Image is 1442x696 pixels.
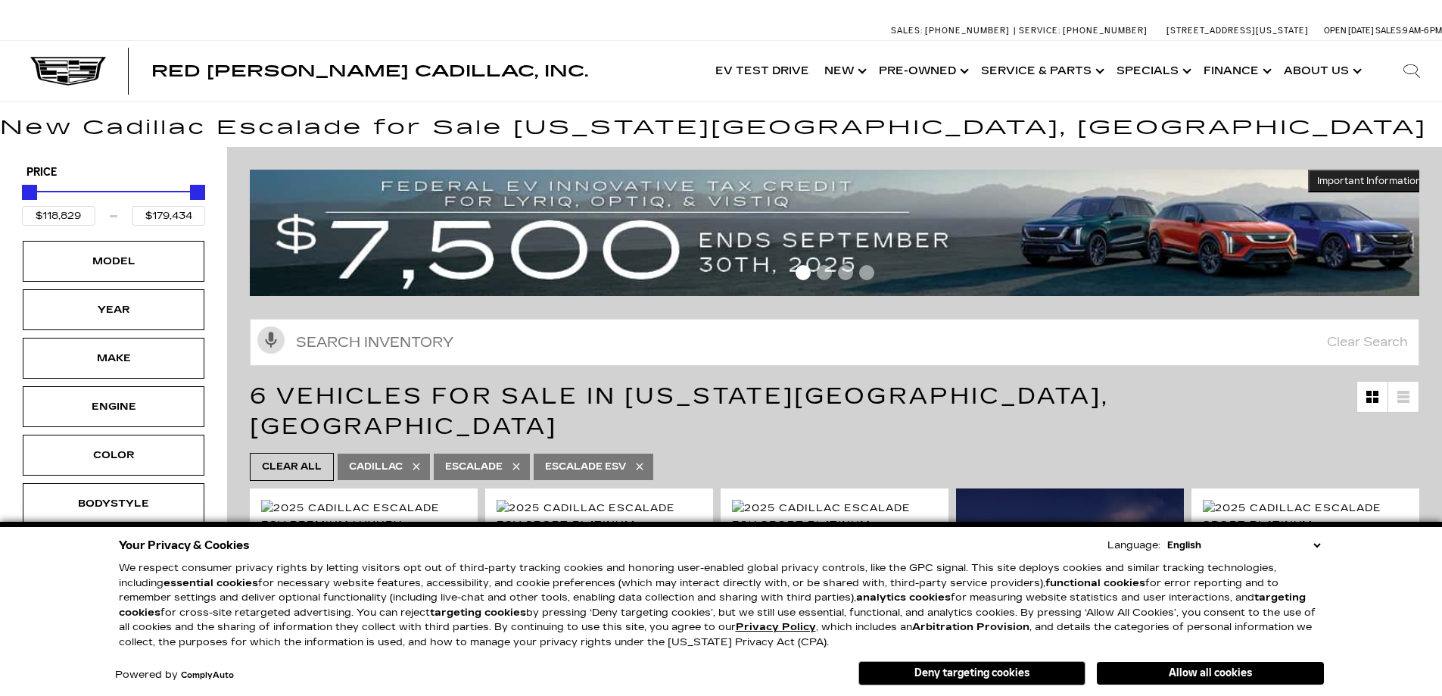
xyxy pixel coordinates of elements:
div: Model [76,253,151,270]
span: [PHONE_NUMBER] [1063,26,1148,36]
a: Specials [1109,41,1196,101]
div: ColorColor [23,435,204,476]
div: EngineEngine [23,386,204,427]
a: EV Test Drive [708,41,817,101]
div: Engine [76,398,151,415]
span: 6 Vehicles for Sale in [US_STATE][GEOGRAPHIC_DATA], [GEOGRAPHIC_DATA] [250,382,1109,440]
h5: Price [26,166,201,179]
div: YearYear [23,289,204,330]
div: Minimum Price [22,185,37,200]
div: BodystyleBodystyle [23,483,204,524]
span: Go to slide 1 [796,265,811,280]
span: 9 AM-6 PM [1403,26,1442,36]
strong: essential cookies [164,577,258,589]
svg: Click to toggle on voice search [257,326,285,354]
div: Bodystyle [76,495,151,512]
button: Deny targeting cookies [858,661,1085,685]
span: Sales: [1375,26,1403,36]
input: Minimum [22,206,95,226]
select: Language Select [1163,538,1324,553]
span: Go to slide 2 [817,265,832,280]
strong: targeting cookies [119,591,1306,619]
span: Escalade ESV [545,457,626,476]
img: vrp-tax-ending-august-version [250,170,1431,296]
span: Go to slide 3 [838,265,853,280]
div: Language: [1107,541,1160,551]
span: Your Privacy & Cookies [119,535,250,556]
a: New [817,41,871,101]
div: Color [76,447,151,463]
div: ModelModel [23,241,204,282]
a: [STREET_ADDRESS][US_STATE] [1166,26,1309,36]
div: Year [76,301,151,318]
div: Powered by [115,670,234,680]
span: Cadillac [349,457,403,476]
span: Clear All [262,457,322,476]
button: Important Information [1308,170,1431,192]
strong: Arbitration Provision [912,621,1029,633]
span: Service: [1019,26,1060,36]
strong: targeting cookies [430,607,526,619]
input: Maximum [132,206,205,226]
span: Sales: [891,26,923,36]
a: Privacy Policy [736,621,816,633]
img: 2025 Cadillac Escalade Sport Platinum [1203,500,1408,533]
a: Service & Parts [973,41,1109,101]
strong: analytics cookies [856,591,951,604]
a: ComplyAuto [181,671,234,680]
div: Maximum Price [190,185,205,200]
span: Important Information [1317,175,1422,187]
button: Allow all cookies [1097,662,1324,685]
div: Price [22,179,205,226]
span: Go to slide 4 [859,265,874,280]
a: About Us [1276,41,1366,101]
div: MakeMake [23,338,204,379]
a: Red [PERSON_NAME] Cadillac, Inc. [151,64,588,79]
span: Open [DATE] [1324,26,1374,36]
img: Cadillac Dark Logo with Cadillac White Text [30,57,106,86]
img: 2025 Cadillac Escalade ESV Sport Platinum [732,500,937,533]
a: Finance [1196,41,1276,101]
a: Pre-Owned [871,41,973,101]
span: [PHONE_NUMBER] [925,26,1010,36]
div: Make [76,350,151,367]
a: Sales: [PHONE_NUMBER] [891,27,1014,35]
input: Search Inventory [250,319,1419,366]
a: Service: [PHONE_NUMBER] [1014,27,1151,35]
img: 2025 Cadillac Escalade ESV Premium Luxury [261,500,466,533]
p: We respect consumer privacy rights by letting visitors opt out of third-party tracking cookies an... [119,561,1324,650]
span: Red [PERSON_NAME] Cadillac, Inc. [151,62,588,80]
span: Escalade [445,457,503,476]
img: 2025 Cadillac Escalade ESV Sport Platinum [497,500,702,533]
strong: functional cookies [1045,577,1145,589]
